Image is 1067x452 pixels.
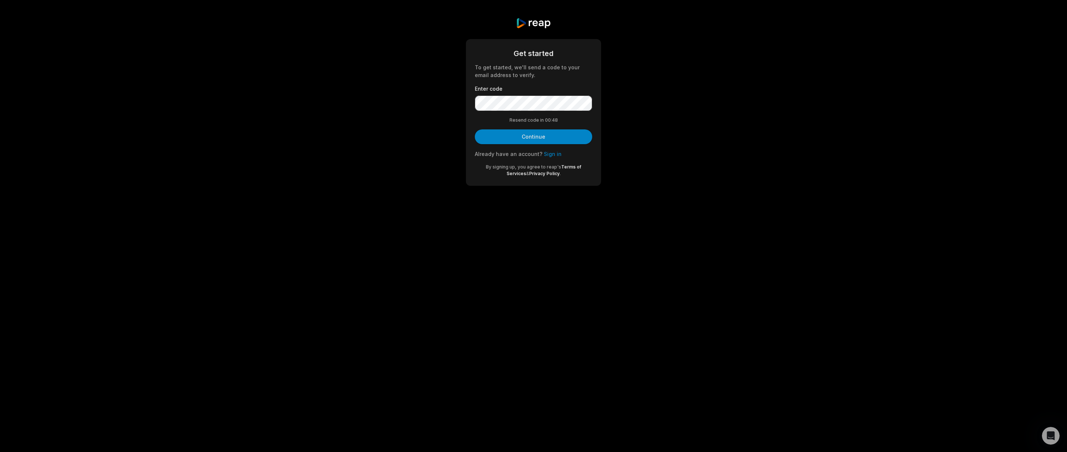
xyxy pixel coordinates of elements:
iframe: Intercom live chat [1042,427,1060,445]
a: Privacy Policy [529,171,560,176]
div: To get started, we'll send a code to your email address to verify. [475,63,592,79]
button: Continue [475,129,592,144]
a: Sign in [544,151,562,157]
div: Get started [475,48,592,59]
span: Already have an account? [475,151,542,157]
span: & [526,171,529,176]
label: Enter code [475,85,592,93]
div: Resend code in 00: [475,117,592,124]
a: Terms of Services [507,164,581,176]
span: By signing up, you agree to reap's [486,164,561,170]
img: reap [516,18,551,29]
span: . [560,171,561,176]
span: 48 [552,117,558,124]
